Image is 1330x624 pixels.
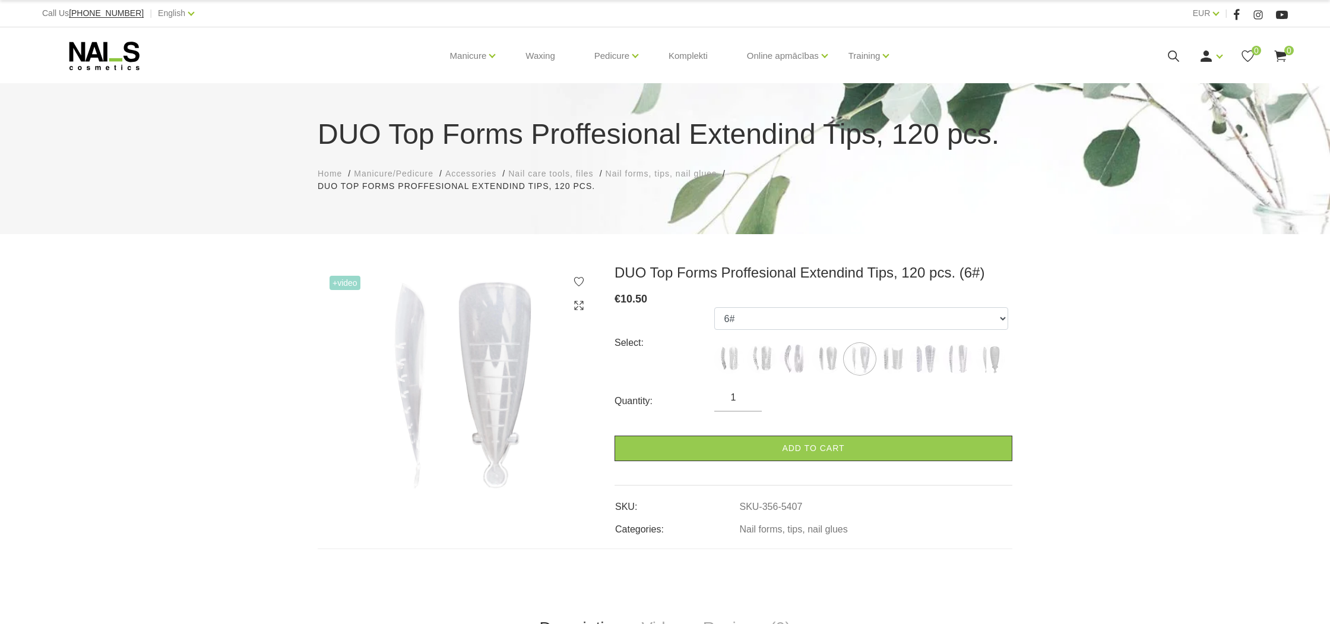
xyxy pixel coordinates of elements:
[615,333,714,352] div: Select:
[354,168,433,180] a: Manicure/Pedicure
[330,276,360,290] span: +Video
[594,32,629,80] a: Pedicure
[69,8,144,18] span: [PHONE_NUMBER]
[848,32,881,80] a: Training
[42,6,144,21] div: Call Us
[508,168,593,180] a: Nail care tools, files
[780,344,809,374] img: ...
[318,180,607,193] li: DUO Top Forms Proffesional Extendind Tips, 120 pcs.
[508,169,593,178] span: Nail care tools, files
[615,491,739,514] td: SKU:
[354,169,433,178] span: Manicure/Pedicure
[445,168,496,180] a: Accessories
[150,6,152,21] span: |
[69,9,144,18] a: [PHONE_NUMBER]
[812,344,842,374] img: ...
[910,344,940,374] img: ...
[845,344,875,374] img: ...
[606,169,717,178] span: Nail forms, tips, nail glues
[739,502,802,512] a: SKU-356-5407
[1273,49,1288,64] a: 0
[615,436,1012,461] a: Add to cart
[1240,49,1255,64] a: 0
[158,6,185,20] a: English
[1193,6,1211,20] a: EUR
[606,168,717,180] a: Nail forms, tips, nail glues
[714,344,744,374] img: ...
[615,264,1012,282] h3: DUO Top Forms Proffesional Extendind Tips, 120 pcs. (6#)
[445,169,496,178] span: Accessories
[739,524,847,535] a: Nail forms, tips, nail glues
[615,293,620,305] span: €
[747,32,819,80] a: Online apmācības
[318,169,342,178] span: Home
[659,27,717,84] a: Komplekti
[516,27,564,84] a: Waxing
[450,32,487,80] a: Manicure
[747,344,777,374] img: ...
[943,344,973,374] img: ...
[976,344,1005,374] img: ...
[318,264,597,493] img: DUO Top Forms Proffesional Extendind Tips, 120 pcs.
[615,514,739,537] td: Categories:
[878,344,907,374] img: ...
[615,392,714,411] div: Quantity:
[1225,6,1227,21] span: |
[318,168,342,180] a: Home
[620,293,647,305] span: 10.50
[318,113,1012,156] h1: DUO Top Forms Proffesional Extendind Tips, 120 pcs.
[1284,46,1294,55] span: 0
[1252,46,1261,55] span: 0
